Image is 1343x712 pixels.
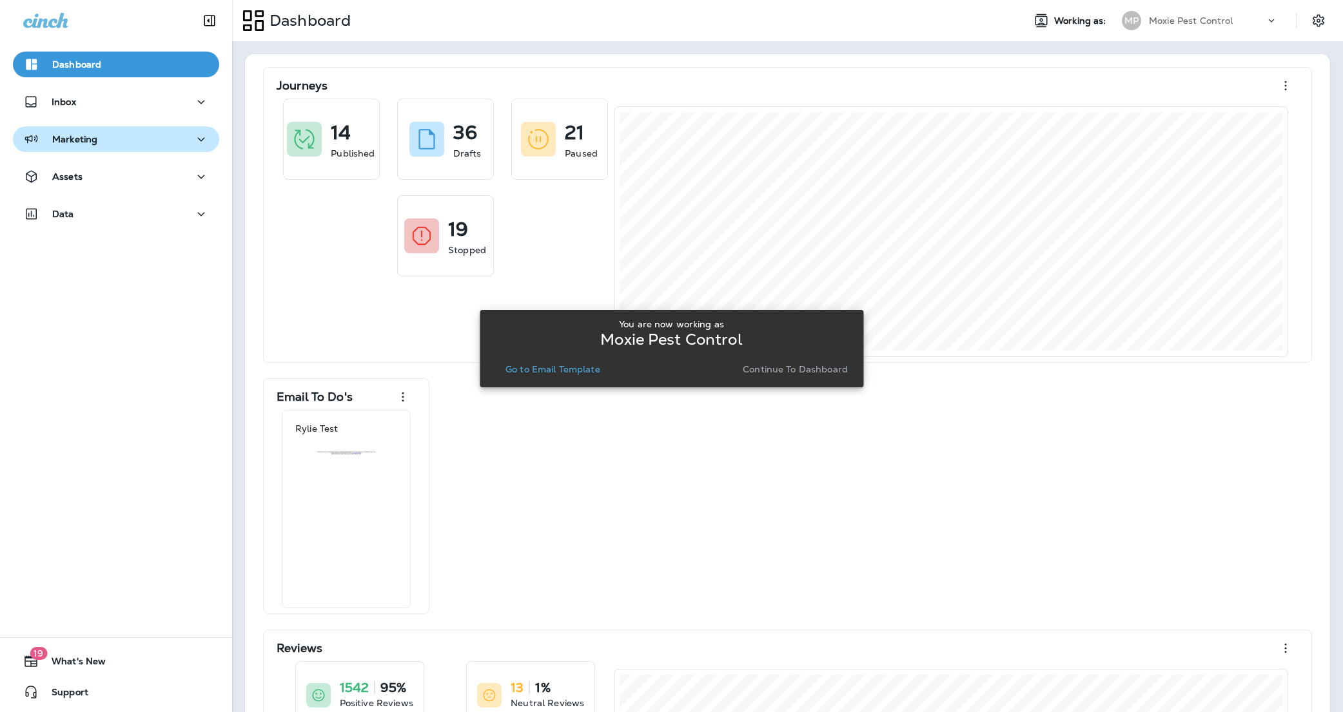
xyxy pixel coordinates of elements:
[264,11,351,30] p: Dashboard
[1307,9,1330,32] button: Settings
[13,89,219,115] button: Inbox
[295,447,398,456] img: 692b1615-fddb-47a7-8aae-a1e151c1f924.jpg
[511,697,584,709] p: Neutral Reviews
[295,423,338,434] p: Rylie Test
[52,97,76,107] p: Inbox
[13,52,219,77] button: Dashboard
[1122,11,1141,30] div: MP
[52,209,74,219] p: Data
[13,126,219,152] button: Marketing
[340,681,369,694] p: 1542
[39,656,106,671] span: What's New
[52,134,97,144] p: Marketing
[380,681,406,694] p: 95%
[738,360,853,378] button: Continue to Dashboard
[39,687,88,702] span: Support
[30,647,47,660] span: 19
[13,164,219,189] button: Assets
[600,334,743,345] p: Moxie Pest Control
[277,390,353,403] p: Email To Do's
[52,171,83,182] p: Assets
[13,201,219,227] button: Data
[191,8,228,34] button: Collapse Sidebar
[1149,15,1233,26] p: Moxie Pest Control
[448,223,468,236] p: 19
[743,364,848,374] p: Continue to Dashboard
[453,147,482,160] p: Drafts
[13,679,219,705] button: Support
[448,244,486,256] p: Stopped
[277,79,328,92] p: Journeys
[52,59,101,70] p: Dashboard
[453,126,477,139] p: 36
[500,360,605,378] button: Go to Email Template
[331,147,375,160] p: Published
[331,126,351,139] p: 14
[340,697,413,709] p: Positive Reviews
[619,319,724,329] p: You are now working as
[277,642,322,655] p: Reviews
[1054,15,1109,26] span: Working as:
[13,648,219,674] button: 19What's New
[505,364,600,374] p: Go to Email Template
